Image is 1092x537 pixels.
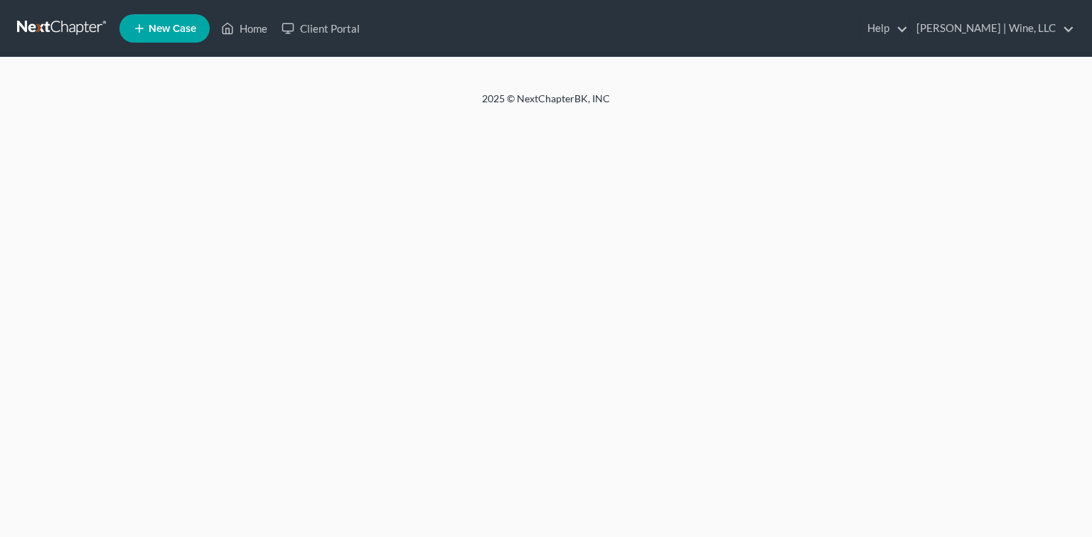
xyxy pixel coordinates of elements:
a: [PERSON_NAME] | Wine, LLC [909,16,1074,41]
a: Help [860,16,908,41]
a: Client Portal [274,16,367,41]
new-legal-case-button: New Case [119,14,210,43]
div: 2025 © NextChapterBK, INC [141,92,951,117]
a: Home [214,16,274,41]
